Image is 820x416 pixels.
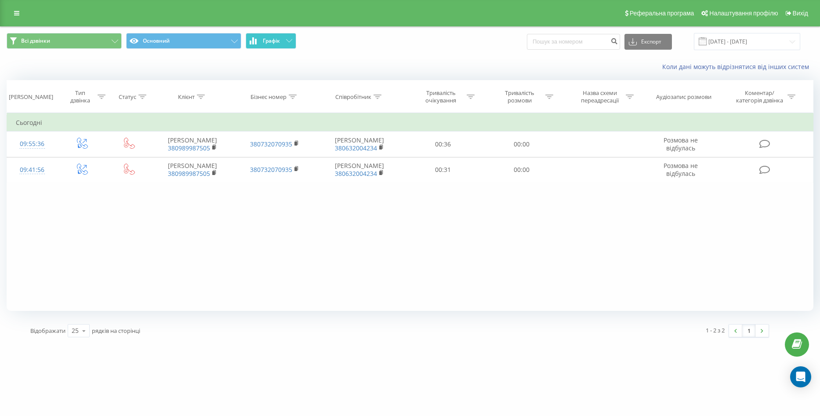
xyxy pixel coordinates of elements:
span: Всі дзвінки [21,37,50,44]
button: Основний [126,33,241,49]
td: 00:31 [403,157,482,182]
button: Всі дзвінки [7,33,122,49]
span: Відображати [30,327,65,335]
span: Розмова не відбулась [664,161,698,178]
div: Бізнес номер [250,93,287,101]
a: 380732070935 [250,140,292,148]
span: Налаштування профілю [709,10,778,17]
span: рядків на сторінці [92,327,140,335]
a: 380989987505 [168,169,210,178]
div: Open Intercom Messenger [790,366,811,387]
div: Тип дзвінка [65,89,95,104]
td: [PERSON_NAME] [152,131,233,157]
button: Графік [246,33,296,49]
div: Статус [119,93,136,101]
div: 25 [72,326,79,335]
div: 09:55:36 [16,135,48,153]
span: Розмова не відбулась [664,136,698,152]
td: 00:00 [483,157,561,182]
div: [PERSON_NAME] [9,93,53,101]
div: Аудіозапис розмови [656,93,711,101]
div: Тривалість очікування [417,89,464,104]
td: [PERSON_NAME] [316,157,404,182]
a: 380632004234 [335,169,377,178]
div: 09:41:56 [16,161,48,179]
div: Клієнт [178,93,195,101]
div: 1 - 2 з 2 [706,326,725,335]
span: Графік [263,38,280,44]
div: Тривалість розмови [496,89,543,104]
button: Експорт [624,34,672,50]
a: 1 [742,325,755,337]
td: Сьогодні [7,114,813,131]
td: [PERSON_NAME] [152,157,233,182]
span: Реферальна програма [630,10,694,17]
a: 380732070935 [250,165,292,174]
div: Співробітник [335,93,371,101]
td: 00:00 [483,131,561,157]
input: Пошук за номером [527,34,620,50]
td: [PERSON_NAME] [316,131,404,157]
a: Коли дані можуть відрізнятися вiд інших систем [662,62,813,71]
a: 380632004234 [335,144,377,152]
div: Назва схеми переадресації [577,89,624,104]
a: 380989987505 [168,144,210,152]
span: Вихід [793,10,808,17]
td: 00:36 [403,131,482,157]
div: Коментар/категорія дзвінка [734,89,785,104]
